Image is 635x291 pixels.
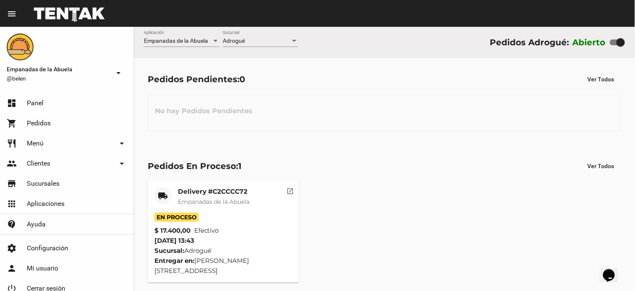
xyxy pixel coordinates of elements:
span: En Proceso [154,213,199,222]
mat-icon: arrow_drop_down [117,158,127,169]
span: Configuración [27,244,68,252]
div: Pedidos En Proceso: [148,159,242,173]
mat-icon: apps [7,199,17,209]
mat-icon: dashboard [7,98,17,108]
div: Adrogué [154,246,292,256]
iframe: chat widget [600,257,627,283]
span: @belen [7,74,110,83]
span: Empanadas de la Abuela [178,198,249,205]
strong: Entregar en: [154,257,194,265]
span: [DATE] 13:43 [154,236,194,244]
mat-icon: arrow_drop_down [117,138,127,148]
div: [PERSON_NAME][STREET_ADDRESS] [154,256,292,276]
span: 1 [238,161,242,171]
strong: Sucursal: [154,247,184,255]
mat-icon: store [7,179,17,189]
span: Sucursales [27,179,59,188]
mat-icon: shopping_cart [7,118,17,128]
div: Pedidos Adrogué: [490,36,569,49]
span: Panel [27,99,44,107]
button: Ver Todos [581,72,621,87]
mat-icon: arrow_drop_down [113,68,123,78]
span: Mi usuario [27,264,58,273]
span: Ver Todos [588,163,614,169]
span: Empanadas de la Abuela [144,37,208,44]
span: Pedidos [27,119,51,127]
span: Empanadas de la Abuela [7,64,110,74]
span: 0 [239,74,245,84]
label: Abierto [573,36,606,49]
span: Clientes [27,159,50,168]
span: Menú [27,139,44,148]
button: Ver Todos [581,158,621,174]
img: f0136945-ed32-4f7c-91e3-a375bc4bb2c5.png [7,34,33,60]
mat-icon: menu [7,9,17,19]
mat-icon: open_in_new [287,186,294,194]
span: Adrogué [223,37,245,44]
strong: $ 17.400,00 [154,226,190,236]
span: Efectivo [194,226,219,236]
span: Ver Todos [588,76,614,83]
mat-icon: restaurant [7,138,17,148]
div: Pedidos Pendientes: [148,73,245,86]
mat-icon: settings [7,243,17,253]
mat-icon: local_shipping [158,191,168,201]
mat-card-title: Delivery #C2CCCC72 [178,187,249,196]
span: Aplicaciones [27,200,64,208]
h3: No hay Pedidos Pendientes [148,99,259,124]
span: Ayuda [27,220,46,229]
mat-icon: person [7,263,17,273]
mat-icon: people [7,158,17,169]
mat-icon: contact_support [7,219,17,229]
